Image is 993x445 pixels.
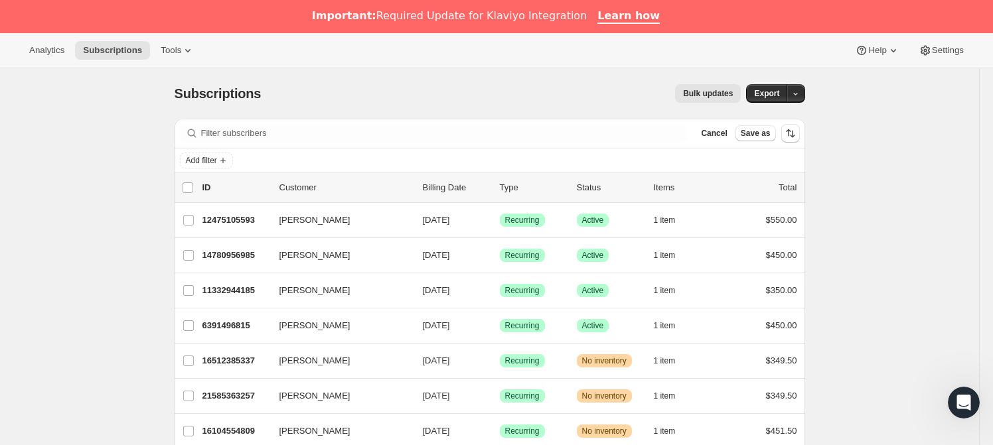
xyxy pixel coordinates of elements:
button: Sort the results [781,124,800,143]
span: $349.50 [766,355,797,365]
span: $450.00 [766,320,797,330]
span: $450.00 [766,250,797,260]
button: Cancel [696,125,732,141]
span: [DATE] [423,250,450,260]
span: 1 item [654,215,676,225]
span: [PERSON_NAME] [279,354,350,367]
span: Active [582,320,604,331]
span: Subscriptions [83,45,142,56]
button: 1 item [654,351,690,370]
button: Tools [153,41,202,60]
span: [PERSON_NAME] [279,319,350,332]
button: 1 item [654,211,690,229]
div: Type [500,181,566,194]
span: Analytics [29,45,64,56]
span: Active [582,250,604,261]
button: [PERSON_NAME] [271,385,404,407]
button: 1 item [654,316,690,335]
span: $350.00 [766,285,797,295]
span: No inventory [582,355,627,366]
div: 14780956985[PERSON_NAME][DATE]SuccessRecurringSuccessActive1 item$450.00 [202,246,797,265]
span: [PERSON_NAME] [279,214,350,227]
button: [PERSON_NAME] [271,210,404,231]
button: Add filter [180,153,233,168]
button: [PERSON_NAME] [271,420,404,442]
p: Total [779,181,797,194]
a: Learn how [597,9,660,24]
span: 1 item [654,250,676,261]
div: 11332944185[PERSON_NAME][DATE]SuccessRecurringSuccessActive1 item$350.00 [202,281,797,300]
p: 16104554809 [202,424,269,438]
span: [PERSON_NAME] [279,389,350,403]
span: $550.00 [766,215,797,225]
span: Subscriptions [175,86,262,101]
div: 16512385337[PERSON_NAME][DATE]SuccessRecurringWarningNo inventory1 item$349.50 [202,351,797,370]
button: [PERSON_NAME] [271,280,404,301]
button: Help [847,41,907,60]
span: Recurring [505,320,540,331]
p: Billing Date [423,181,489,194]
span: Recurring [505,355,540,366]
p: Customer [279,181,412,194]
span: $349.50 [766,391,797,401]
span: 1 item [654,426,676,436]
span: [DATE] [423,355,450,365]
button: [PERSON_NAME] [271,245,404,266]
span: [PERSON_NAME] [279,249,350,262]
button: Subscriptions [75,41,150,60]
span: [DATE] [423,285,450,295]
input: Filter subscribers [201,124,688,143]
button: Bulk updates [675,84,741,103]
span: Active [582,285,604,296]
p: 6391496815 [202,319,269,332]
span: [DATE] [423,320,450,330]
div: 12475105593[PERSON_NAME][DATE]SuccessRecurringSuccessActive1 item$550.00 [202,211,797,229]
button: Export [746,84,787,103]
p: ID [202,181,269,194]
span: Help [868,45,886,56]
span: Recurring [505,215,540,225]
span: Bulk updates [683,88,733,99]
span: Export [754,88,779,99]
button: 1 item [654,246,690,265]
p: 11332944185 [202,284,269,297]
span: Settings [932,45,964,56]
span: No inventory [582,391,627,401]
span: 1 item [654,355,676,366]
div: Items [654,181,720,194]
p: 21585363257 [202,389,269,403]
div: IDCustomerBilling DateTypeStatusItemsTotal [202,181,797,194]
span: [DATE] [423,215,450,225]
p: 12475105593 [202,214,269,227]
p: 14780956985 [202,249,269,262]
p: 16512385337 [202,354,269,367]
div: 16104554809[PERSON_NAME][DATE]SuccessRecurringWarningNo inventory1 item$451.50 [202,422,797,440]
button: Save as [735,125,776,141]
span: Cancel [701,128,727,139]
iframe: Intercom live chat [948,387,980,418]
span: Recurring [505,426,540,436]
button: 1 item [654,281,690,300]
span: Tools [161,45,181,56]
span: 1 item [654,391,676,401]
span: Recurring [505,391,540,401]
span: [PERSON_NAME] [279,424,350,438]
span: 1 item [654,285,676,296]
button: Settings [911,41,972,60]
span: $451.50 [766,426,797,436]
span: Recurring [505,250,540,261]
button: 1 item [654,387,690,405]
p: Status [577,181,643,194]
div: Required Update for Klaviyo Integration [312,9,587,23]
div: 21585363257[PERSON_NAME][DATE]SuccessRecurringWarningNo inventory1 item$349.50 [202,387,797,405]
span: Active [582,215,604,225]
span: Add filter [186,155,217,166]
div: 6391496815[PERSON_NAME][DATE]SuccessRecurringSuccessActive1 item$450.00 [202,316,797,335]
span: 1 item [654,320,676,331]
span: Save as [741,128,771,139]
button: [PERSON_NAME] [271,315,404,336]
button: 1 item [654,422,690,440]
span: Recurring [505,285,540,296]
span: [DATE] [423,426,450,436]
button: Analytics [21,41,72,60]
